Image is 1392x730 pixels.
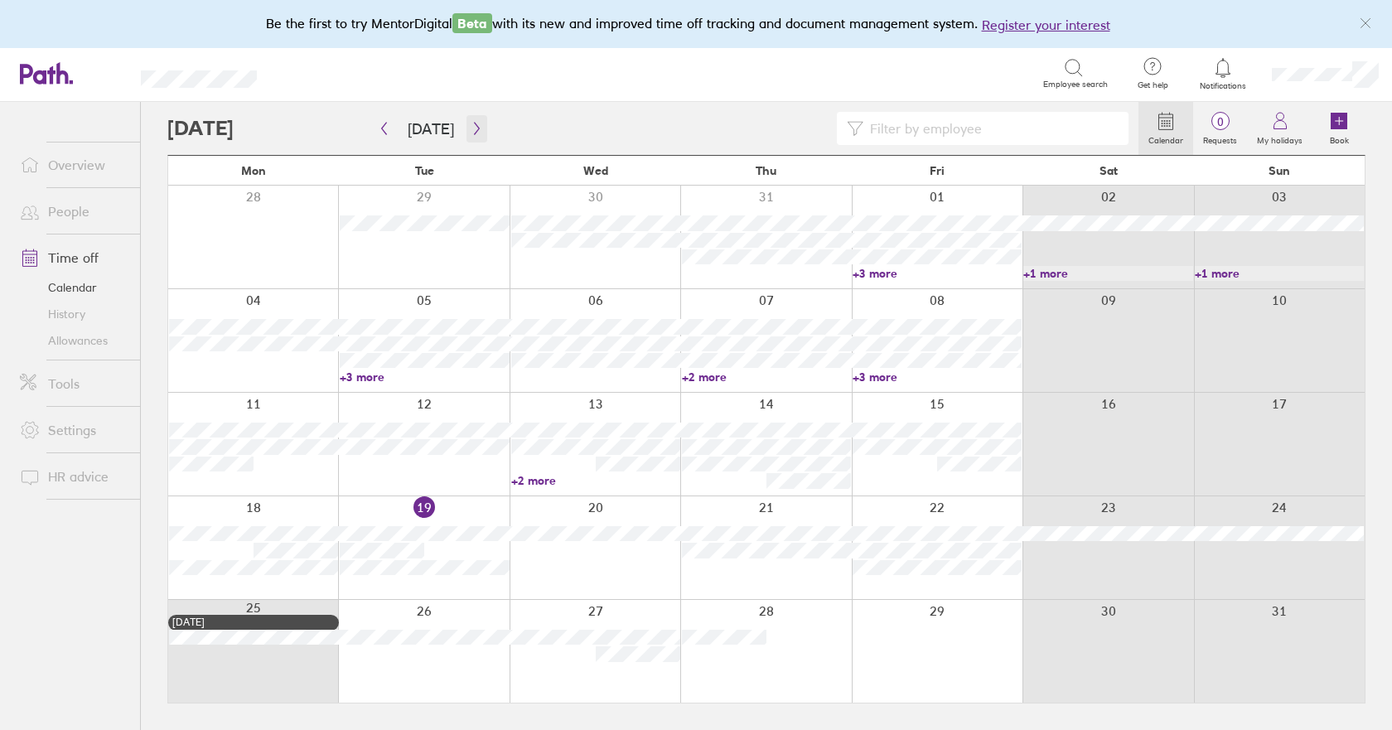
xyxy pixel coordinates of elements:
[7,367,140,400] a: Tools
[1196,56,1250,91] a: Notifications
[1138,131,1193,146] label: Calendar
[682,370,851,384] a: +2 more
[7,301,140,327] a: History
[7,327,140,354] a: Allowances
[7,274,140,301] a: Calendar
[1196,81,1250,91] span: Notifications
[7,148,140,181] a: Overview
[1269,164,1290,177] span: Sun
[394,115,467,143] button: [DATE]
[7,241,140,274] a: Time off
[1312,102,1365,155] a: Book
[266,13,1127,35] div: Be the first to try MentorDigital with its new and improved time off tracking and document manage...
[1126,80,1180,90] span: Get help
[1320,131,1359,146] label: Book
[1043,80,1108,89] span: Employee search
[7,195,140,228] a: People
[853,370,1022,384] a: +3 more
[1247,102,1312,155] a: My holidays
[1193,115,1247,128] span: 0
[1193,102,1247,155] a: 0Requests
[1195,266,1364,281] a: +1 more
[302,65,344,80] div: Search
[1023,266,1192,281] a: +1 more
[241,164,266,177] span: Mon
[452,13,492,33] span: Beta
[930,164,945,177] span: Fri
[863,113,1119,144] input: Filter by employee
[1100,164,1118,177] span: Sat
[853,266,1022,281] a: +3 more
[511,473,680,488] a: +2 more
[756,164,776,177] span: Thu
[1138,102,1193,155] a: Calendar
[7,413,140,447] a: Settings
[415,164,434,177] span: Tue
[7,460,140,493] a: HR advice
[340,370,509,384] a: +3 more
[982,15,1110,35] button: Register your interest
[172,616,335,628] div: [DATE]
[583,164,608,177] span: Wed
[1247,131,1312,146] label: My holidays
[1193,131,1247,146] label: Requests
